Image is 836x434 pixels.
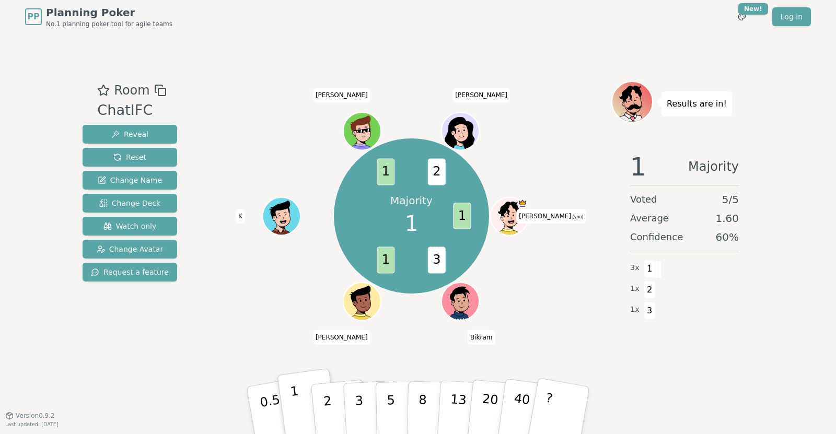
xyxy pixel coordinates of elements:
[452,88,510,102] span: Click to change your name
[83,148,177,167] button: Reset
[83,240,177,259] button: Change Avatar
[27,10,39,23] span: PP
[492,198,528,234] button: Click to change your avatar
[97,100,166,121] div: ChatIFC
[103,221,157,231] span: Watch only
[722,192,739,207] span: 5 / 5
[97,244,164,254] span: Change Avatar
[313,88,370,102] span: Click to change your name
[630,262,640,274] span: 3 x
[715,211,739,226] span: 1.60
[644,281,656,299] span: 2
[688,154,739,179] span: Majority
[114,81,149,100] span: Room
[5,412,55,420] button: Version0.9.2
[99,198,160,208] span: Change Deck
[454,203,471,229] span: 1
[733,7,751,26] button: New!
[738,3,768,15] div: New!
[516,209,586,224] span: Click to change your name
[25,5,172,28] a: PPPlanning PokerNo.1 planning poker tool for agile teams
[644,260,656,278] span: 1
[390,193,433,208] p: Majority
[83,171,177,190] button: Change Name
[377,159,395,185] span: 1
[236,209,245,224] span: Click to change your name
[83,125,177,144] button: Reveal
[16,412,55,420] span: Version 0.9.2
[83,194,177,213] button: Change Deck
[83,217,177,236] button: Watch only
[83,263,177,281] button: Request a feature
[5,421,59,427] span: Last updated: [DATE]
[644,302,656,320] span: 3
[97,81,110,100] button: Add as favourite
[518,198,527,208] span: Vignesh is the host
[468,330,495,345] span: Click to change your name
[630,154,646,179] span: 1
[91,267,169,277] span: Request a feature
[630,230,683,244] span: Confidence
[630,192,657,207] span: Voted
[313,330,370,345] span: Click to change your name
[667,97,727,111] p: Results are in!
[630,283,640,295] span: 1 x
[630,211,669,226] span: Average
[405,208,418,239] span: 1
[428,159,446,185] span: 2
[716,230,739,244] span: 60 %
[46,5,172,20] span: Planning Poker
[113,152,146,162] span: Reset
[630,304,640,315] span: 1 x
[98,175,162,185] span: Change Name
[46,20,172,28] span: No.1 planning poker tool for agile teams
[772,7,811,26] a: Log in
[111,129,148,139] span: Reveal
[428,247,446,274] span: 3
[377,247,395,274] span: 1
[571,215,584,219] span: (you)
